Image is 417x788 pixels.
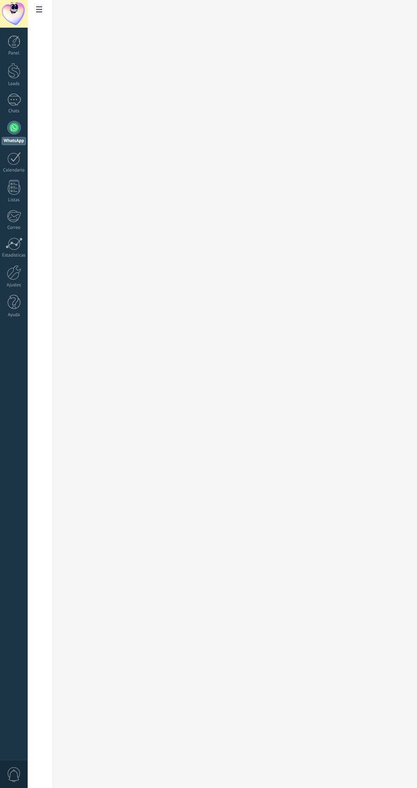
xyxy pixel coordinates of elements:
[2,312,26,318] div: Ayuda
[2,51,26,56] div: Panel
[2,108,26,114] div: Chats
[2,81,26,87] div: Leads
[2,197,26,203] div: Listas
[2,168,26,173] div: Calendario
[2,283,26,288] div: Ajustes
[2,225,26,231] div: Correo
[2,137,26,145] div: WhatsApp
[2,253,26,258] div: Estadísticas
